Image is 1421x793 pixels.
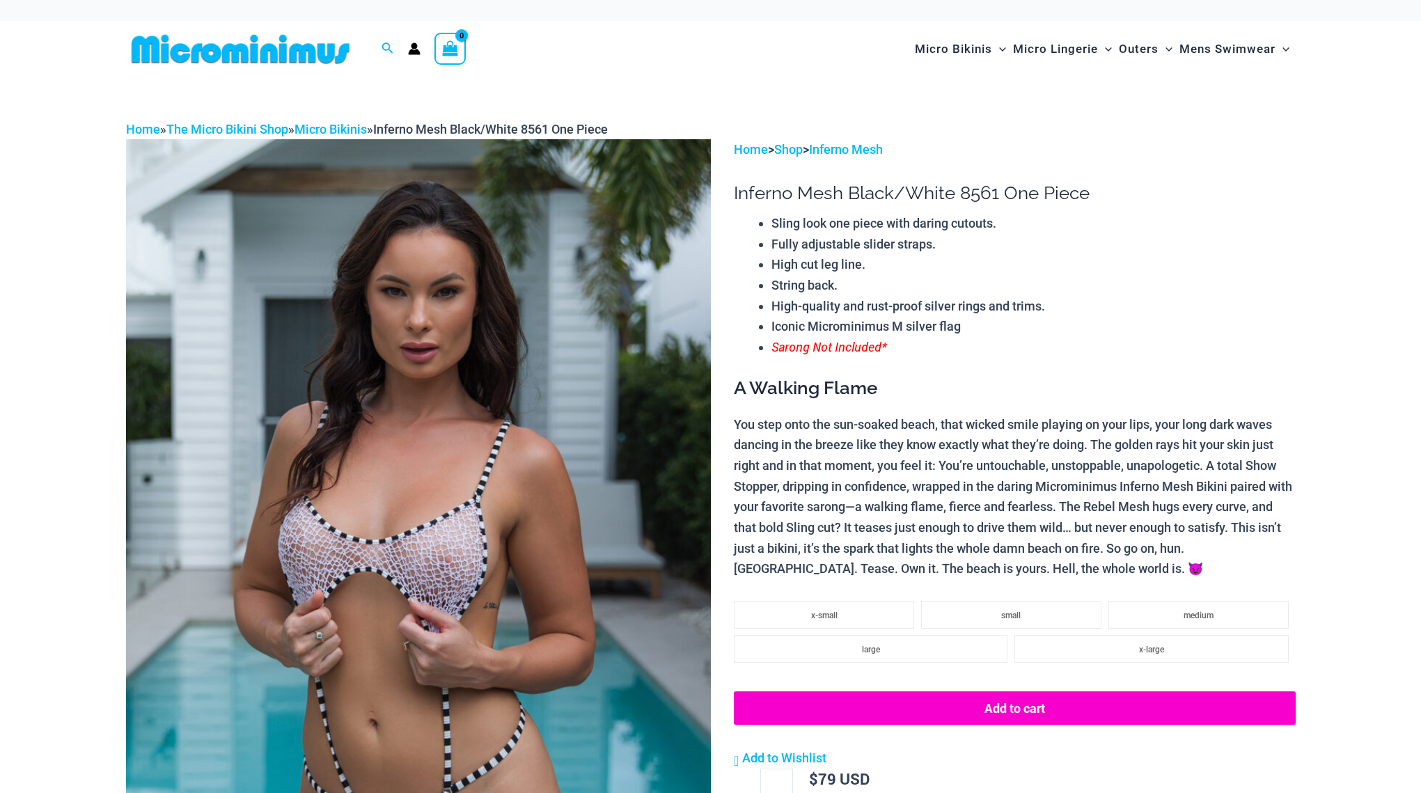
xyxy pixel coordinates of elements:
[734,601,914,629] li: x-small
[809,142,883,157] a: Inferno Mesh
[1184,611,1214,620] span: medium
[992,31,1006,67] span: Menu Toggle
[1001,611,1021,620] span: small
[1014,635,1288,663] li: x-large
[1013,31,1098,67] span: Micro Lingerie
[911,28,1010,70] a: Micro BikinisMenu ToggleMenu Toggle
[915,31,992,67] span: Micro Bikinis
[408,42,421,55] a: Account icon link
[734,377,1295,400] h3: A Walking Flame
[734,635,1007,663] li: large
[434,33,466,65] a: View Shopping Cart, empty
[734,414,1295,580] p: You step onto the sun-soaked beach, that wicked smile playing on your lips, your long dark waves ...
[771,296,1295,317] li: High-quality and rust-proof silver rings and trims.
[771,338,886,355] span: Sarong Not Included*
[1098,31,1112,67] span: Menu Toggle
[809,769,870,789] bdi: 79 USD
[1275,31,1289,67] span: Menu Toggle
[1108,601,1289,629] li: medium
[1119,31,1159,67] span: Outers
[1010,28,1115,70] a: Micro LingerieMenu ToggleMenu Toggle
[1179,31,1275,67] span: Mens Swimwear
[774,142,803,157] a: Shop
[921,601,1101,629] li: small
[126,122,160,136] a: Home
[771,254,1295,275] li: High cut leg line.
[809,769,818,789] span: $
[1139,645,1164,654] span: x-large
[811,611,838,620] span: x-small
[862,645,880,654] span: large
[771,316,1295,337] li: Iconic Microminimus M silver flag
[734,748,826,769] a: Add to Wishlist
[126,33,355,65] img: MM SHOP LOGO FLAT
[1115,28,1176,70] a: OutersMenu ToggleMenu Toggle
[295,122,367,136] a: Micro Bikinis
[382,40,394,58] a: Search icon link
[909,26,1296,72] nav: Site Navigation
[734,142,768,157] a: Home
[373,122,608,136] span: Inferno Mesh Black/White 8561 One Piece
[742,751,826,765] span: Add to Wishlist
[771,234,1295,255] li: Fully adjustable slider straps.
[771,275,1295,296] li: String back.
[166,122,288,136] a: The Micro Bikini Shop
[734,182,1295,204] h1: Inferno Mesh Black/White 8561 One Piece
[1176,28,1293,70] a: Mens SwimwearMenu ToggleMenu Toggle
[126,122,608,136] span: » » »
[734,139,1295,160] p: > >
[771,213,1295,234] li: Sling look one piece with daring cutouts.
[734,691,1295,725] button: Add to cart
[1159,31,1172,67] span: Menu Toggle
